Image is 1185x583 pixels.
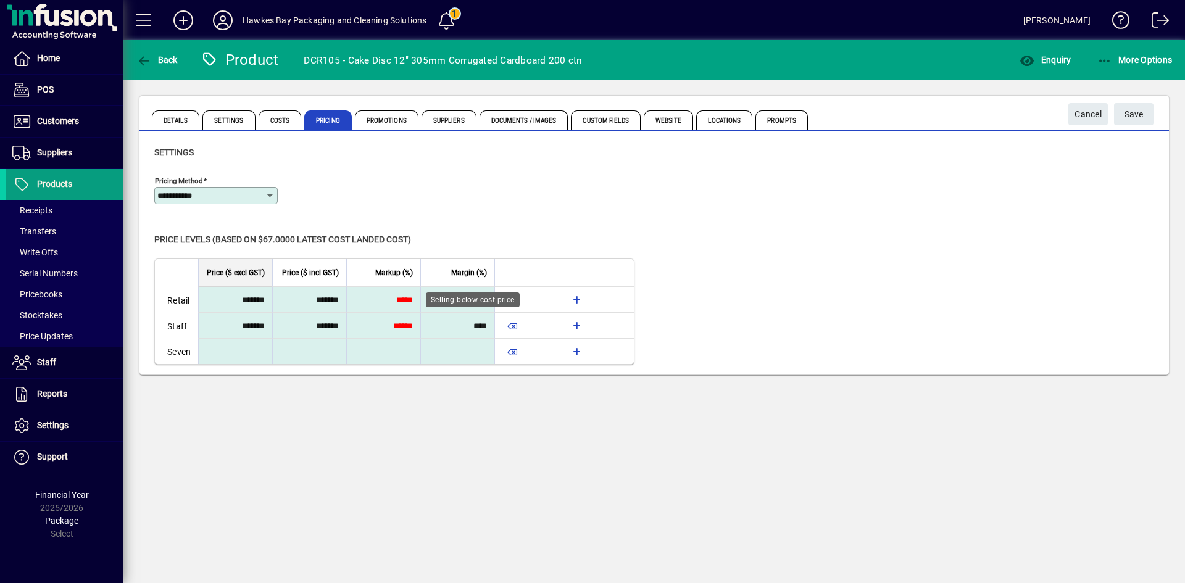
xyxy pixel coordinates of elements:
span: Pricebooks [12,289,62,299]
span: Locations [696,110,752,130]
td: Retail [155,287,198,313]
a: Suppliers [6,138,123,168]
span: S [1125,109,1129,119]
span: Website [644,110,694,130]
a: Settings [6,410,123,441]
span: Staff [37,357,56,367]
button: Back [133,49,181,71]
span: Enquiry [1020,55,1071,65]
a: POS [6,75,123,105]
span: Home [37,53,60,63]
span: Cancel [1075,104,1102,125]
span: Settings [202,110,256,130]
span: Receipts [12,205,52,215]
td: Staff [155,313,198,339]
span: Custom Fields [571,110,640,130]
span: Price ($ excl GST) [207,266,265,279]
app-page-header-button: Back [123,49,191,71]
button: Save [1114,103,1154,125]
span: Support [37,452,68,461]
a: Staff [6,347,123,378]
a: Stocktakes [6,305,123,326]
button: Profile [203,9,243,31]
span: Price levels (based on $67.0000 Latest cost landed cost) [154,234,411,244]
div: DCR105 - Cake Disc 12" 305mm Corrugated Cardboard 200 ctn [304,51,582,70]
a: Logout [1142,2,1170,43]
span: Package [45,516,78,526]
span: Back [136,55,178,65]
a: Price Updates [6,326,123,347]
a: Reports [6,379,123,410]
span: Costs [259,110,302,130]
span: Promotions [355,110,418,130]
span: Price Updates [12,331,73,341]
span: Suppliers [422,110,476,130]
a: Home [6,43,123,74]
div: [PERSON_NAME] [1023,10,1091,30]
button: Cancel [1068,103,1108,125]
a: Transfers [6,221,123,242]
a: Pricebooks [6,284,123,305]
span: Suppliers [37,147,72,157]
span: More Options [1097,55,1173,65]
button: Add [164,9,203,31]
button: Enquiry [1017,49,1074,71]
span: Stocktakes [12,310,62,320]
span: Products [37,179,72,189]
div: Selling below cost price [426,292,520,307]
span: Financial Year [35,490,89,500]
span: Documents / Images [480,110,568,130]
span: Markup (%) [375,266,413,279]
a: Support [6,442,123,473]
button: More Options [1094,49,1176,71]
a: Receipts [6,200,123,221]
mat-label: Pricing method [155,176,203,185]
span: Transfers [12,226,56,236]
span: POS [37,85,54,94]
div: Hawkes Bay Packaging and Cleaning Solutions [243,10,427,30]
span: ave [1125,104,1144,125]
div: Product [201,50,279,70]
a: Customers [6,106,123,137]
span: Write Offs [12,247,58,257]
span: Serial Numbers [12,268,78,278]
span: Customers [37,116,79,126]
a: Knowledge Base [1103,2,1130,43]
a: Serial Numbers [6,263,123,284]
span: Settings [37,420,69,430]
span: Prompts [755,110,808,130]
td: Seven [155,339,198,364]
span: Details [152,110,199,130]
span: Pricing [304,110,352,130]
span: Margin (%) [451,266,487,279]
span: Price ($ incl GST) [282,266,339,279]
a: Write Offs [6,242,123,263]
span: Reports [37,389,67,399]
span: Settings [154,147,194,157]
